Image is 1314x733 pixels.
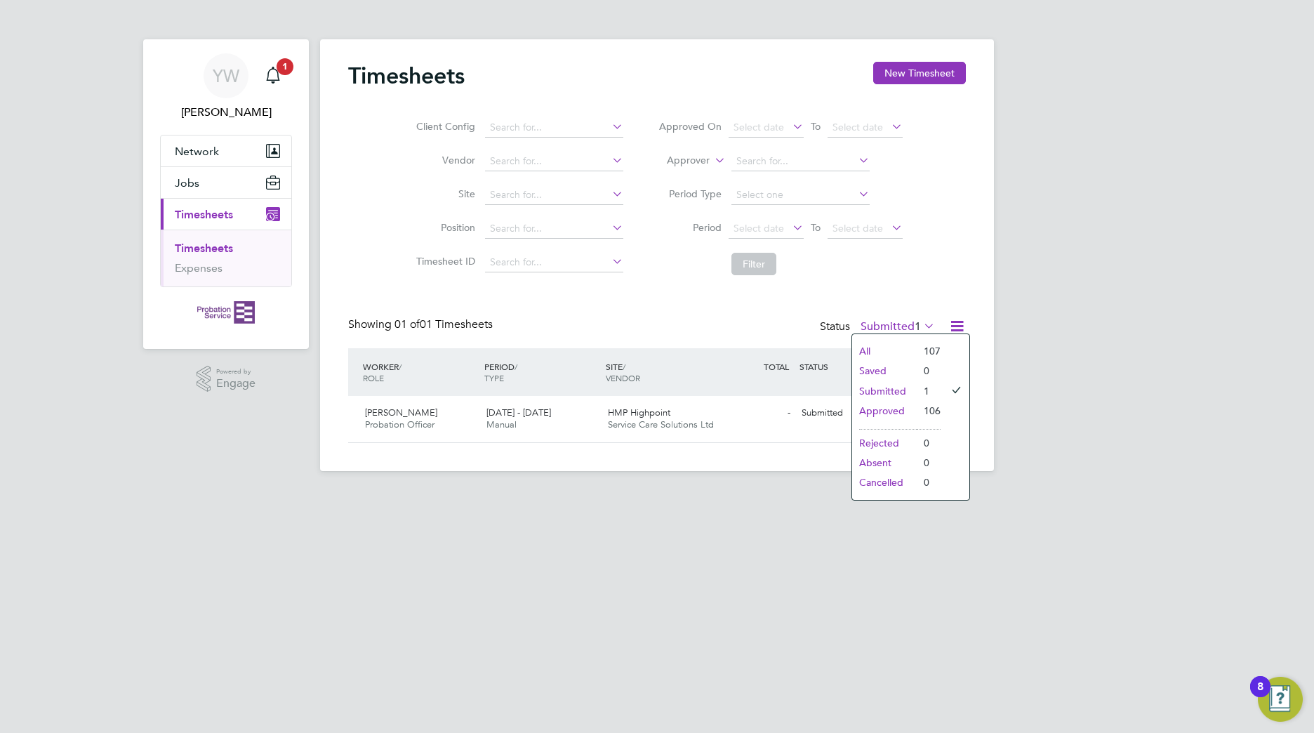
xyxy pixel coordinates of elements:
[917,453,941,473] li: 0
[917,361,941,381] li: 0
[796,402,869,425] div: Submitted
[485,185,623,205] input: Search for...
[917,473,941,492] li: 0
[852,401,917,421] li: Approved
[412,255,475,268] label: Timesheet ID
[412,154,475,166] label: Vendor
[852,361,917,381] li: Saved
[486,407,551,418] span: [DATE] - [DATE]
[216,378,255,390] span: Engage
[160,104,292,121] span: Yvette White
[658,187,722,200] label: Period Type
[363,372,384,383] span: ROLE
[731,152,870,171] input: Search for...
[277,58,293,75] span: 1
[764,361,789,372] span: TOTAL
[608,418,714,430] span: Service Care Solutions Ltd
[723,402,796,425] div: -
[807,117,825,136] span: To
[485,219,623,239] input: Search for...
[161,167,291,198] button: Jobs
[646,154,710,168] label: Approver
[175,176,199,190] span: Jobs
[175,242,233,255] a: Timesheets
[852,433,917,453] li: Rejected
[175,208,233,221] span: Timesheets
[485,152,623,171] input: Search for...
[143,39,309,349] nav: Main navigation
[160,53,292,121] a: YW[PERSON_NAME]
[515,361,517,372] span: /
[481,354,602,390] div: PERIOD
[861,319,935,334] label: Submitted
[731,253,776,275] button: Filter
[917,433,941,453] li: 0
[832,121,883,133] span: Select date
[623,361,625,372] span: /
[365,418,434,430] span: Probation Officer
[161,136,291,166] button: Network
[348,317,496,332] div: Showing
[873,62,966,84] button: New Timesheet
[412,187,475,200] label: Site
[820,317,938,337] div: Status
[917,381,941,401] li: 1
[852,473,917,492] li: Cancelled
[160,301,292,324] a: Go to home page
[917,401,941,421] li: 106
[484,372,504,383] span: TYPE
[399,361,401,372] span: /
[608,407,670,418] span: HMP Highpoint
[1257,687,1263,705] div: 8
[348,62,465,90] h2: Timesheets
[486,418,517,430] span: Manual
[807,218,825,237] span: To
[359,354,481,390] div: WORKER
[197,366,256,392] a: Powered byEngage
[412,221,475,234] label: Position
[175,145,219,158] span: Network
[852,453,917,473] li: Absent
[259,53,287,98] a: 1
[394,317,493,331] span: 01 Timesheets
[852,341,917,361] li: All
[734,121,784,133] span: Select date
[213,67,239,85] span: YW
[161,199,291,230] button: Timesheets
[852,381,917,401] li: Submitted
[485,253,623,272] input: Search for...
[175,261,223,275] a: Expenses
[915,319,921,334] span: 1
[602,354,724,390] div: SITE
[606,372,640,383] span: VENDOR
[731,185,870,205] input: Select one
[658,120,722,133] label: Approved On
[658,221,722,234] label: Period
[394,317,420,331] span: 01 of
[832,222,883,235] span: Select date
[796,354,869,379] div: STATUS
[365,407,437,418] span: [PERSON_NAME]
[216,366,255,378] span: Powered by
[161,230,291,286] div: Timesheets
[412,120,475,133] label: Client Config
[485,118,623,138] input: Search for...
[917,341,941,361] li: 107
[197,301,254,324] img: probationservice-logo-retina.png
[734,222,784,235] span: Select date
[1258,677,1303,722] button: Open Resource Center, 8 new notifications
